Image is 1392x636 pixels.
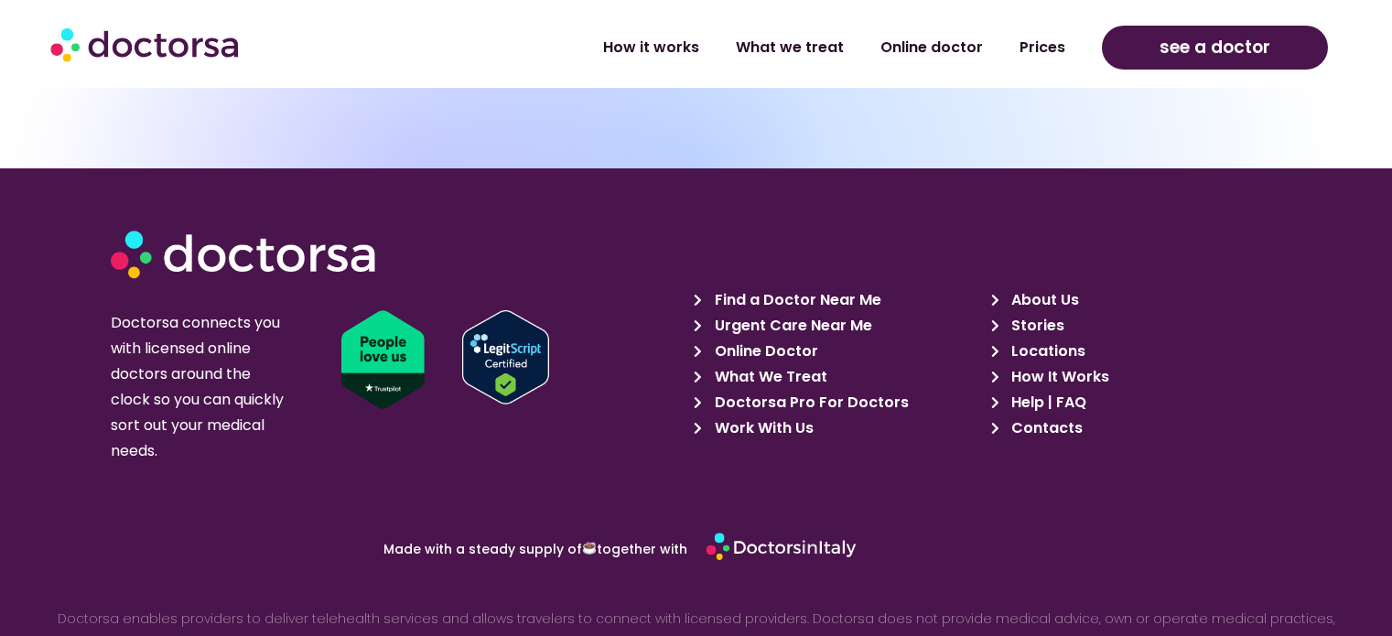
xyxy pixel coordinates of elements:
span: How It Works [1007,364,1109,390]
span: Locations [1007,339,1085,364]
p: Made with a steady supply of together with [204,542,687,555]
span: Online Doctor [710,339,818,364]
span: Work With Us [710,415,814,441]
a: Help | FAQ [991,390,1278,415]
a: Urgent Care Near Me [694,313,980,339]
span: Find a Doctor Near Me [710,287,881,313]
span: Doctorsa Pro For Doctors [710,390,909,415]
a: What we treat [718,27,862,69]
img: ☕ [583,542,596,555]
a: About Us [991,287,1278,313]
a: What We Treat [694,364,980,390]
a: Prices [1001,27,1084,69]
nav: Menu [367,27,1084,69]
span: Urgent Care Near Me [710,313,872,339]
span: see a doctor [1160,33,1270,62]
a: Work With Us [694,415,980,441]
p: Doctorsa connects you with licensed online doctors around the clock so you can quickly sort out y... [111,310,291,464]
a: Online doctor [862,27,1001,69]
a: How it works [585,27,718,69]
span: Stories [1007,313,1064,339]
img: Verify Approval for www.doctorsa.com [462,310,549,404]
a: see a doctor [1102,26,1328,70]
a: Contacts [991,415,1278,441]
a: Locations [991,339,1278,364]
a: Verify LegitScript Approval for www.doctorsa.com [462,310,707,404]
span: Help | FAQ [1007,390,1086,415]
span: Contacts [1007,415,1083,441]
a: Find a Doctor Near Me [694,287,980,313]
a: How It Works [991,364,1278,390]
a: Online Doctor [694,339,980,364]
span: About Us [1007,287,1079,313]
a: Doctorsa Pro For Doctors [694,390,980,415]
a: Stories [991,313,1278,339]
span: What We Treat [710,364,827,390]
